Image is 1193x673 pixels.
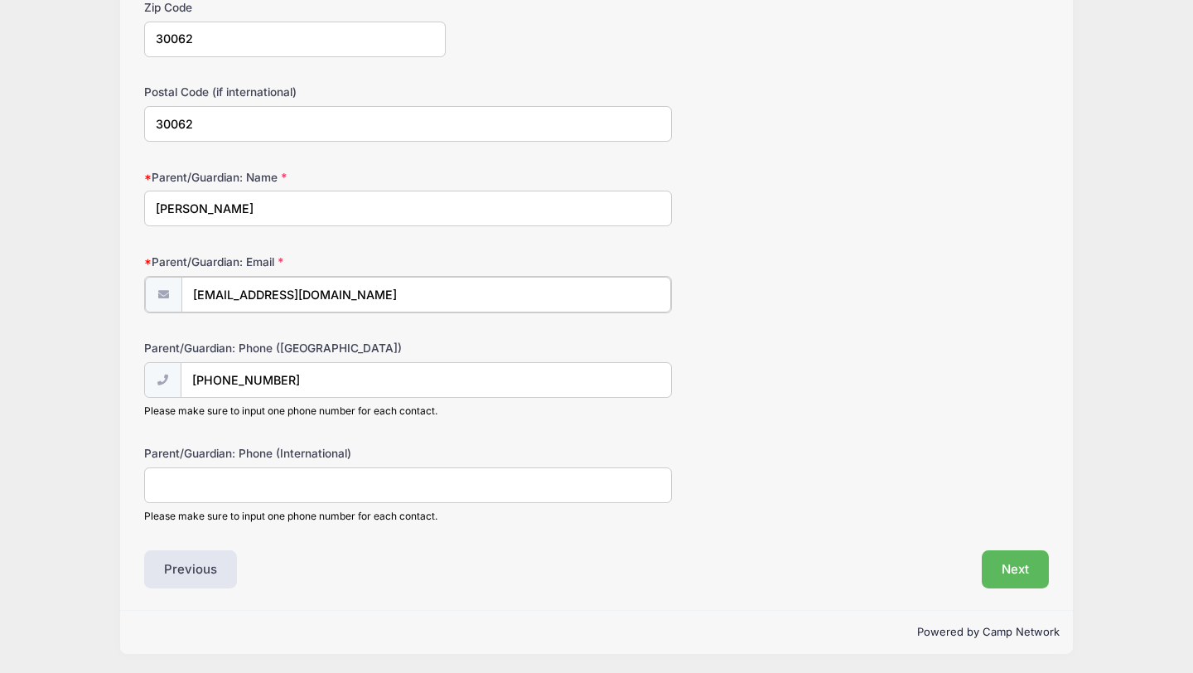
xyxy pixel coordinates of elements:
label: Parent/Guardian: Name [144,169,446,186]
button: Next [982,550,1049,588]
input: (xxx) xxx-xxxx [181,362,672,398]
input: email@email.com [181,277,671,312]
label: Parent/Guardian: Phone (International) [144,445,446,462]
label: Parent/Guardian: Email [144,254,446,270]
label: Parent/Guardian: Phone ([GEOGRAPHIC_DATA]) [144,340,446,356]
button: Previous [144,550,237,588]
div: Please make sure to input one phone number for each contact. [144,404,672,419]
p: Powered by Camp Network [133,624,1060,641]
input: xxxxx [144,22,446,57]
label: Postal Code (if international) [144,84,446,100]
div: Please make sure to input one phone number for each contact. [144,509,672,524]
